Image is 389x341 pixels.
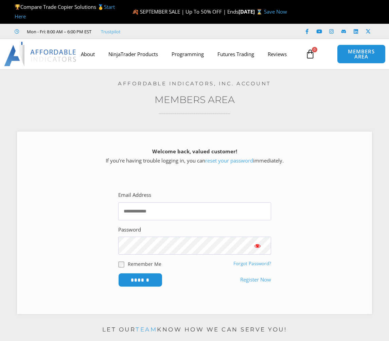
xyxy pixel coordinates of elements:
[312,47,317,52] span: 0
[344,49,378,59] span: MEMBERS AREA
[74,46,102,62] a: About
[165,46,211,62] a: Programming
[240,275,271,285] a: Register Now
[211,46,261,62] a: Futures Trading
[25,28,91,36] span: Mon - Fri: 8:00 AM – 6:00 PM EST
[205,157,253,164] a: reset your password
[101,28,121,36] a: Trustpilot
[118,225,141,235] label: Password
[15,4,20,10] img: 🏆
[118,190,151,200] label: Email Address
[4,42,77,66] img: LogoAI | Affordable Indicators – NinjaTrader
[118,80,271,87] a: Affordable Indicators, Inc. Account
[261,46,294,62] a: Reviews
[15,3,115,20] span: Compare Trade Copier Solutions 🥇
[337,45,385,64] a: MEMBERS AREA
[128,260,161,268] label: Remember Me
[132,8,238,15] span: 🍂 SEPTEMBER SALE | Up To 50% OFF | Ends
[74,46,304,62] nav: Menu
[15,3,115,20] a: Start Here
[238,8,264,15] strong: [DATE] ⌛
[152,148,237,155] strong: Welcome back, valued customer!
[295,44,325,64] a: 0
[136,326,157,333] a: team
[102,46,165,62] a: NinjaTrader Products
[233,260,271,267] a: Forgot Password?
[264,8,287,15] a: Save Now
[29,147,360,166] p: If you’re having trouble logging in, you can immediately.
[155,94,235,105] a: Members Area
[244,237,271,255] button: Show password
